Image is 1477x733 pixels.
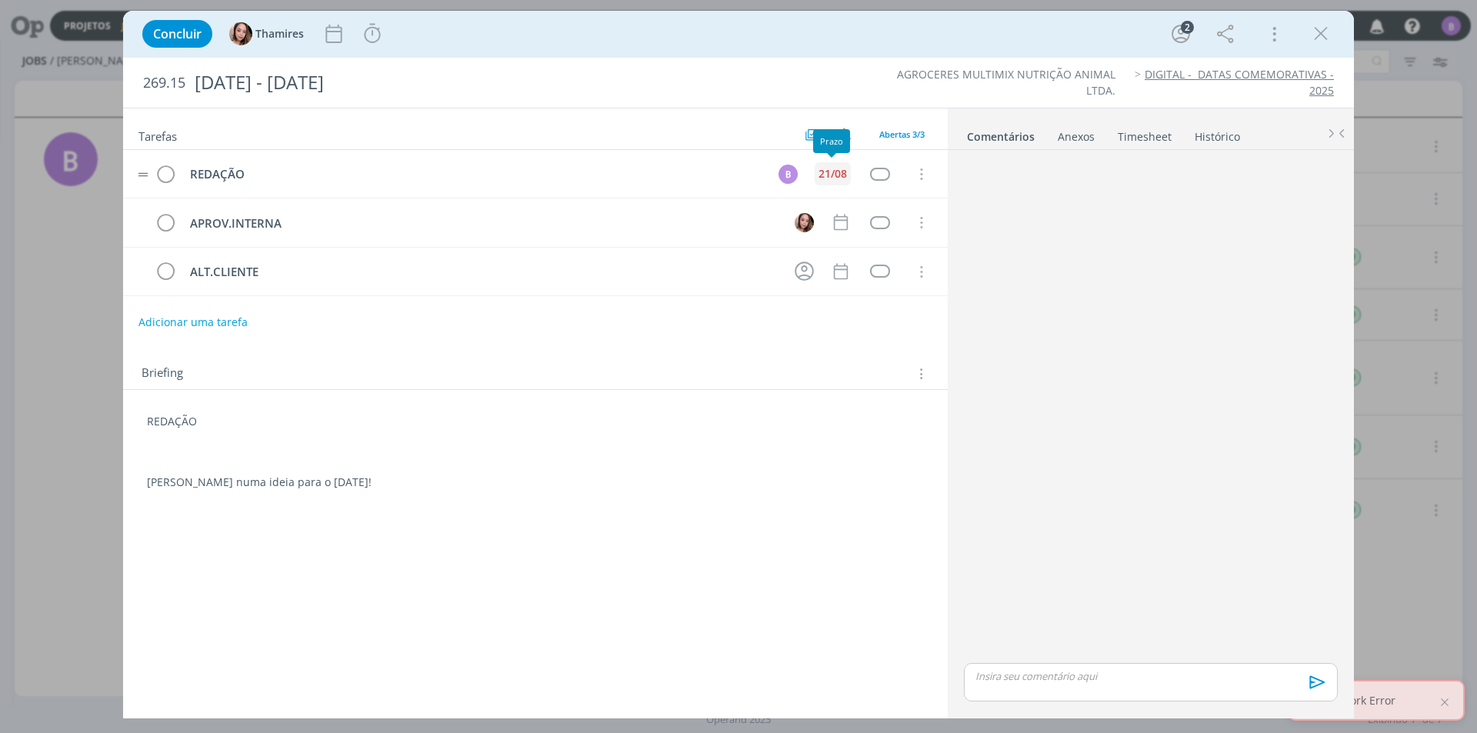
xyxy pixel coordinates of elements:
a: Histórico [1194,122,1241,145]
button: B [776,162,799,185]
img: T [229,22,252,45]
span: Abertas 3/3 [879,128,925,140]
button: Adicionar uma tarefa [138,308,248,336]
span: Briefing [142,364,183,384]
div: APROV.INTERNA [183,214,780,233]
img: T [795,213,814,232]
span: Tarefas [138,125,177,144]
span: 269.15 [143,75,185,92]
button: 2 [1169,22,1193,46]
button: TThamires [229,22,304,45]
div: ALT.CLIENTE [183,262,780,282]
a: DIGITAL - DATAS COMEMORATIVAS - 2025 [1145,67,1334,97]
div: 2 [1181,21,1194,34]
button: T [792,211,815,234]
img: drag-icon.svg [138,172,148,177]
div: B [779,165,798,184]
div: 21/08 [819,168,847,179]
p: [PERSON_NAME] numa ideia para o [DATE]! [147,475,924,490]
span: Concluir [153,28,202,40]
div: Prazo [813,129,850,153]
span: Thamires [255,28,304,39]
div: REDAÇÃO [183,165,764,184]
p: REDAÇÃO [147,414,924,429]
a: Timesheet [1117,122,1172,145]
button: Concluir [142,20,212,48]
a: AGROCERES MULTIMIX NUTRIÇÃO ANIMAL LTDA. [897,67,1115,97]
a: Comentários [966,122,1035,145]
div: [DATE] - [DATE] [188,64,832,102]
img: arrow-down-up.svg [841,128,852,142]
div: Anexos [1058,129,1095,145]
div: dialog [123,11,1354,718]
